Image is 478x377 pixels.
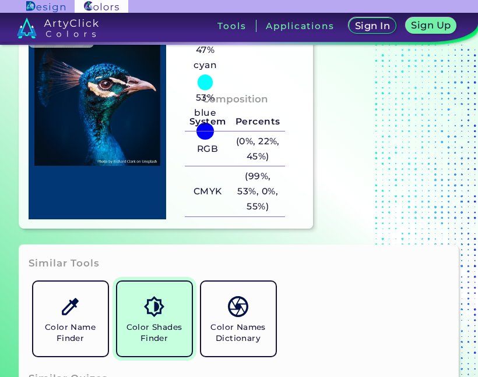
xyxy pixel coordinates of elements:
h5: Sign Up [411,20,451,30]
img: icon_color_names_dictionary.svg [228,296,248,316]
h5: Color Names Dictionary [206,322,271,344]
h5: System [185,112,230,131]
h3: Tools [217,22,246,30]
h5: Sign In [355,21,390,30]
h5: Percents [230,112,285,131]
img: ArtyClick Design logo [26,1,65,12]
h4: Composition [202,91,268,108]
h5: CMYK [185,182,230,201]
h5: (99%, 53%, 0%, 55%) [230,166,285,216]
h5: (0%, 22%, 45%) [230,131,285,166]
a: Color Shades Finder [113,277,196,361]
a: Sign Up [406,17,456,34]
a: Sign In [349,17,396,34]
a: Color Name Finder [29,277,113,361]
a: Color Names Dictionary [196,277,280,361]
h4: Color [222,231,248,248]
h5: Color Shades Finder [122,322,187,344]
h5: 47% cyan [180,42,230,73]
img: logo_artyclick_colors_white.svg [17,17,99,38]
h5: RGB [185,140,230,159]
h3: Applications [266,22,334,30]
img: icon_color_shades.svg [144,296,164,316]
h5: Color Name Finder [38,322,103,344]
img: icon_color_name_finder.svg [60,296,80,316]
